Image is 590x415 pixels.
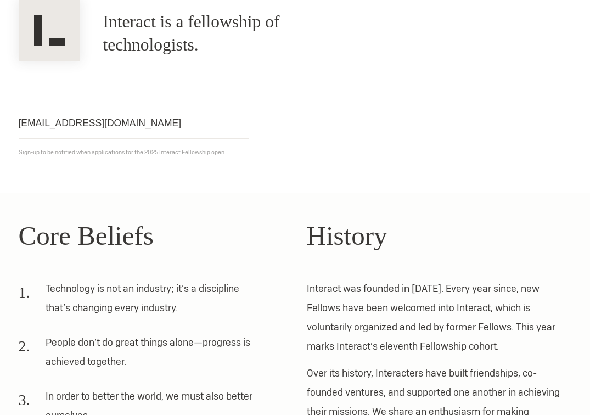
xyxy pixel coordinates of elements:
input: Email address... [19,108,249,139]
h2: History [307,216,572,256]
h1: Interact is a fellowship of technologists. [103,10,363,57]
li: Technology is not an industry; it’s a discipline that’s changing every industry. [19,279,261,325]
p: Interact was founded in [DATE]. Every year since, new Fellows have been welcomed into Interact, w... [307,279,572,356]
li: People don’t do great things alone—progress is achieved together. [19,333,261,379]
h2: Core Beliefs [19,216,284,256]
p: Sign-up to be notified when applications for the 2025 Interact Fellowship open. [19,147,572,158]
